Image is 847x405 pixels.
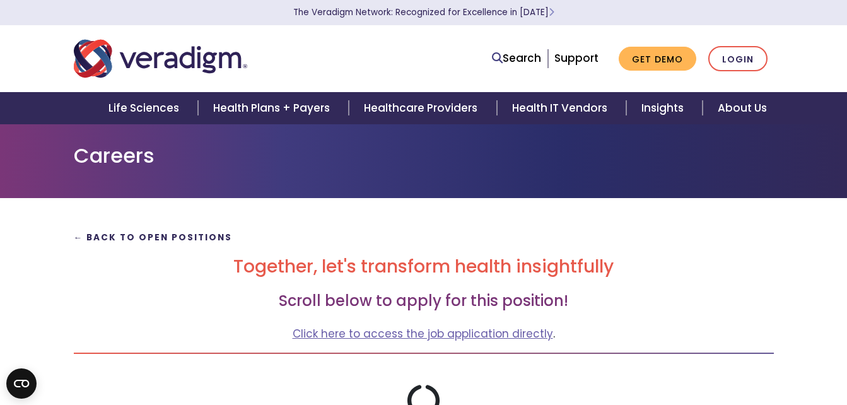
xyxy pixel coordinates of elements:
[198,92,349,124] a: Health Plans + Payers
[74,144,774,168] h1: Careers
[626,92,703,124] a: Insights
[74,232,233,244] a: ← Back to Open Positions
[554,50,599,66] a: Support
[492,50,541,67] a: Search
[74,292,774,310] h3: Scroll below to apply for this position!
[293,6,554,18] a: The Veradigm Network: Recognized for Excellence in [DATE]Learn More
[74,326,774,343] p: .
[293,326,553,341] a: Click here to access the job application directly
[708,46,768,72] a: Login
[6,368,37,399] button: Open CMP widget
[74,38,247,79] img: Veradigm logo
[497,92,626,124] a: Health IT Vendors
[74,256,774,278] h2: Together, let's transform health insightfully
[549,6,554,18] span: Learn More
[349,92,496,124] a: Healthcare Providers
[619,47,696,71] a: Get Demo
[703,92,782,124] a: About Us
[93,92,198,124] a: Life Sciences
